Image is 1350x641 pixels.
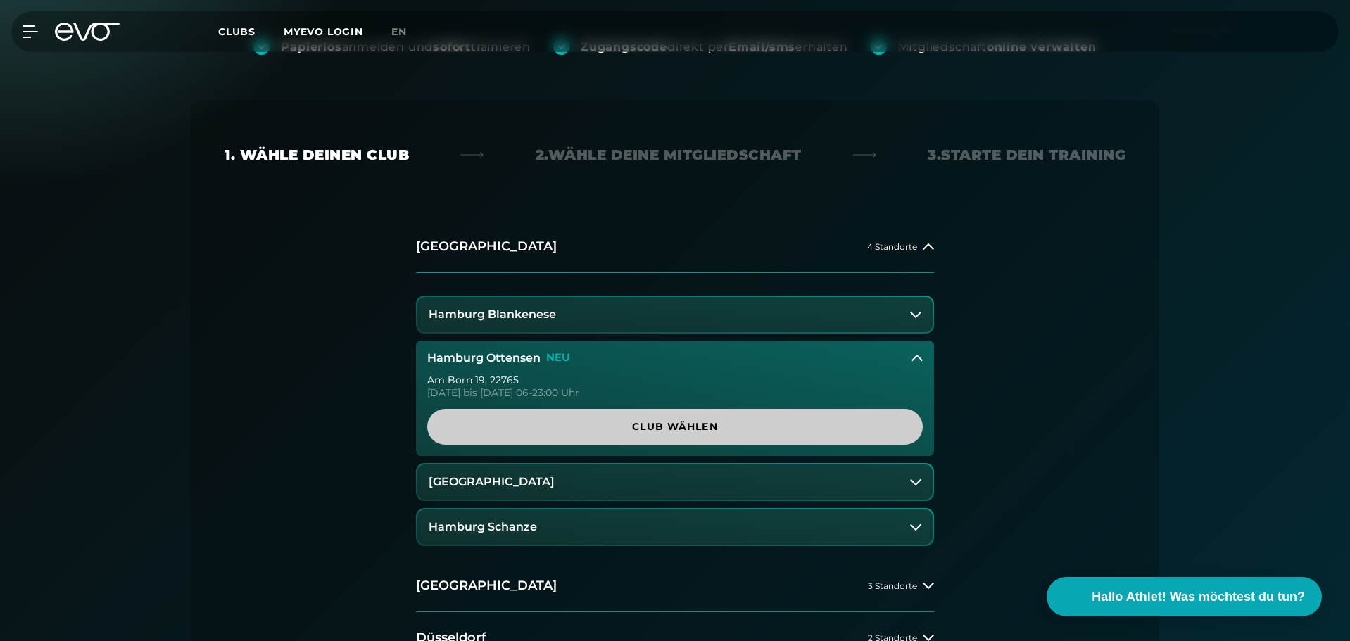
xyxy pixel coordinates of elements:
[546,352,570,364] p: NEU
[868,581,917,590] span: 3 Standorte
[427,409,923,445] a: Club wählen
[391,24,424,40] a: en
[284,25,363,38] a: MYEVO LOGIN
[1092,588,1305,607] span: Hallo Athlet! Was möchtest du tun?
[417,297,933,332] button: Hamburg Blankenese
[429,308,556,321] h3: Hamburg Blankenese
[1047,577,1322,616] button: Hallo Athlet! Was möchtest du tun?
[429,476,555,488] h3: [GEOGRAPHIC_DATA]
[928,145,1125,165] div: 3. Starte dein Training
[218,25,256,38] span: Clubs
[225,145,409,165] div: 1. Wähle deinen Club
[416,221,934,273] button: [GEOGRAPHIC_DATA]4 Standorte
[417,509,933,545] button: Hamburg Schanze
[427,388,923,398] div: [DATE] bis [DATE] 06-23:00 Uhr
[391,25,407,38] span: en
[461,419,889,434] span: Club wählen
[416,238,557,255] h2: [GEOGRAPHIC_DATA]
[427,375,923,385] div: Am Born 19 , 22765
[416,577,557,595] h2: [GEOGRAPHIC_DATA]
[429,521,537,533] h3: Hamburg Schanze
[416,560,934,612] button: [GEOGRAPHIC_DATA]3 Standorte
[427,352,541,364] h3: Hamburg Ottensen
[417,464,933,500] button: [GEOGRAPHIC_DATA]
[218,25,284,38] a: Clubs
[536,145,802,165] div: 2. Wähle deine Mitgliedschaft
[416,341,934,376] button: Hamburg OttensenNEU
[867,242,917,251] span: 4 Standorte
